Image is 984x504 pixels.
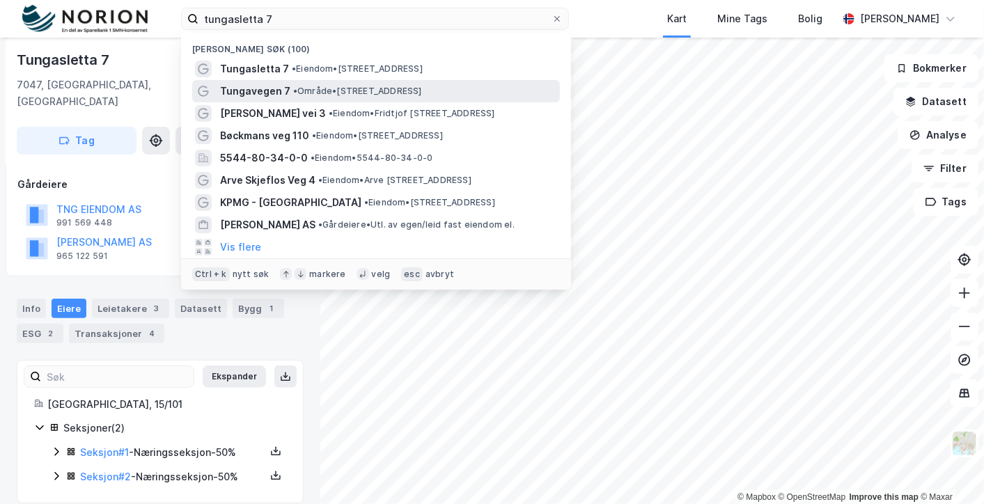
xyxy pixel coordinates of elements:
[667,10,687,27] div: Kart
[311,152,315,163] span: •
[56,251,108,262] div: 965 122 591
[220,61,289,77] span: Tungasletta 7
[318,175,322,185] span: •
[425,269,454,280] div: avbryt
[220,83,290,100] span: Tungavegen 7
[364,197,495,208] span: Eiendom • [STREET_ADDRESS]
[44,326,58,340] div: 2
[220,127,309,144] span: Bøckmans veg 110
[41,366,194,387] input: Søk
[779,492,846,502] a: OpenStreetMap
[69,324,164,343] div: Transaksjoner
[292,63,296,74] span: •
[329,108,495,119] span: Eiendom • Fridtjof [STREET_ADDRESS]
[47,396,286,413] div: [GEOGRAPHIC_DATA], 15/101
[80,471,131,482] a: Seksjon#2
[318,219,515,230] span: Gårdeiere • Utl. av egen/leid fast eiendom el.
[17,324,63,343] div: ESG
[318,175,471,186] span: Eiendom • Arve [STREET_ADDRESS]
[798,10,822,27] div: Bolig
[364,197,368,207] span: •
[220,172,315,189] span: Arve Skjeflos Veg 4
[220,239,261,255] button: Vis flere
[80,444,265,461] div: - Næringsseksjon - 50%
[884,54,978,82] button: Bokmerker
[17,49,111,71] div: Tungasletta 7
[145,326,159,340] div: 4
[717,10,767,27] div: Mine Tags
[292,63,423,74] span: Eiendom • [STREET_ADDRESS]
[192,267,230,281] div: Ctrl + k
[233,299,284,318] div: Bygg
[893,88,978,116] button: Datasett
[860,10,939,27] div: [PERSON_NAME]
[914,437,984,504] div: Kontrollprogram for chat
[265,301,279,315] div: 1
[329,108,333,118] span: •
[293,86,297,96] span: •
[220,216,315,233] span: [PERSON_NAME] AS
[220,105,326,122] span: [PERSON_NAME] vei 3
[850,492,919,502] a: Improve this map
[17,299,46,318] div: Info
[17,77,198,110] div: 7047, [GEOGRAPHIC_DATA], [GEOGRAPHIC_DATA]
[17,176,303,193] div: Gårdeiere
[22,5,148,33] img: norion-logo.80e7a08dc31c2e691866.png
[52,299,86,318] div: Eiere
[898,121,978,149] button: Analyse
[80,446,129,458] a: Seksjon#1
[737,492,776,502] a: Mapbox
[17,127,136,155] button: Tag
[203,365,266,388] button: Ekspander
[318,219,322,230] span: •
[63,420,286,436] div: Seksjoner ( 2 )
[181,33,571,58] div: [PERSON_NAME] søk (100)
[312,130,443,141] span: Eiendom • [STREET_ADDRESS]
[312,130,316,141] span: •
[198,8,552,29] input: Søk på adresse, matrikkel, gårdeiere, leietakere eller personer
[372,269,391,280] div: velg
[80,468,265,485] div: - Næringsseksjon - 50%
[233,269,270,280] div: nytt søk
[912,155,978,182] button: Filter
[220,194,361,211] span: KPMG - [GEOGRAPHIC_DATA]
[309,269,345,280] div: markere
[311,152,433,164] span: Eiendom • 5544-80-34-0-0
[92,299,169,318] div: Leietakere
[56,217,112,228] div: 991 569 448
[293,86,422,97] span: Område • [STREET_ADDRESS]
[914,188,978,216] button: Tags
[401,267,423,281] div: esc
[175,299,227,318] div: Datasett
[914,437,984,504] iframe: Chat Widget
[150,301,164,315] div: 3
[951,430,978,457] img: Z
[220,150,308,166] span: 5544-80-34-0-0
